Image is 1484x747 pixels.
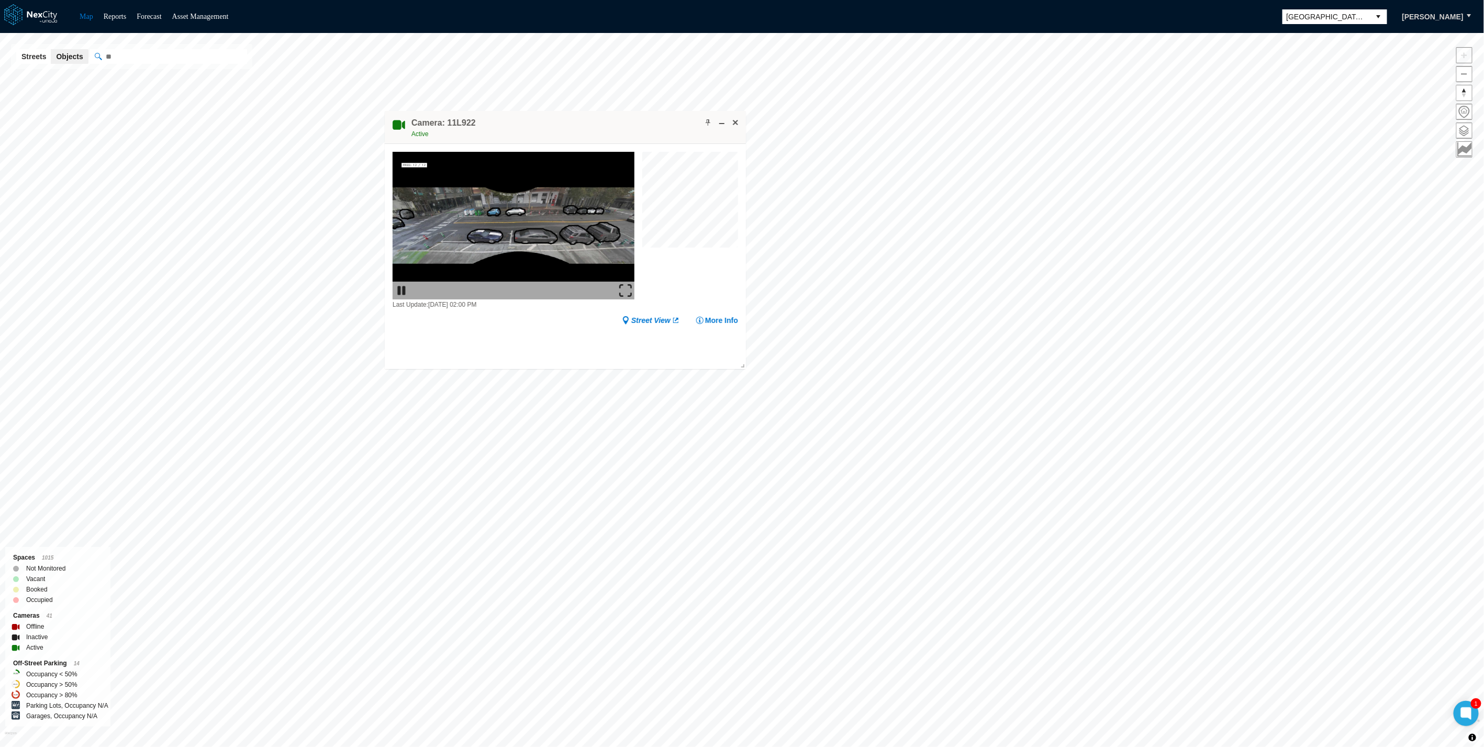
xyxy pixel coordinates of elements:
[631,315,671,326] span: Street View
[1402,12,1464,22] span: [PERSON_NAME]
[26,642,43,653] label: Active
[26,711,97,721] label: Garages, Occupancy N/A
[1456,104,1472,120] button: Home
[26,690,77,700] label: Occupancy > 80%
[26,679,77,690] label: Occupancy > 50%
[26,669,77,679] label: Occupancy < 50%
[56,51,83,62] span: Objects
[622,315,680,326] a: Street View
[1287,12,1366,22] span: [GEOGRAPHIC_DATA][PERSON_NAME]
[16,49,51,64] button: Streets
[393,152,634,299] img: video
[26,574,45,584] label: Vacant
[51,49,88,64] button: Objects
[411,130,429,138] span: Active
[1457,85,1472,101] span: Reset bearing to north
[696,315,738,326] button: More Info
[1457,48,1472,63] span: Zoom in
[705,315,738,326] span: More Info
[80,13,93,20] a: Map
[395,284,408,297] img: play
[1391,8,1475,26] button: [PERSON_NAME]
[1456,141,1472,158] button: Key metrics
[13,610,103,621] div: Cameras
[1456,66,1472,82] button: Zoom out
[1471,698,1481,709] div: 1
[21,51,46,62] span: Streets
[411,117,476,129] h4: Double-click to make header text selectable
[74,661,80,666] span: 14
[26,563,65,574] label: Not Monitored
[5,732,17,744] a: Mapbox homepage
[104,13,127,20] a: Reports
[137,13,161,20] a: Forecast
[1466,731,1479,744] button: Toggle attribution
[411,117,476,139] div: Double-click to make header text selectable
[1456,122,1472,139] button: Layers management
[47,613,52,619] span: 41
[1457,66,1472,82] span: Zoom out
[26,621,44,632] label: Offline
[26,584,48,595] label: Booked
[619,284,632,297] img: expand
[172,13,229,20] a: Asset Management
[13,552,103,563] div: Spaces
[1456,47,1472,63] button: Zoom in
[393,299,634,310] div: Last Update: [DATE] 02:00 PM
[1456,85,1472,101] button: Reset bearing to north
[1469,732,1476,743] span: Toggle attribution
[26,700,108,711] label: Parking Lots, Occupancy N/A
[26,632,48,642] label: Inactive
[642,152,738,248] canvas: Map
[42,555,53,561] span: 1015
[13,658,103,669] div: Off-Street Parking
[26,595,53,605] label: Occupied
[1370,9,1387,24] button: select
